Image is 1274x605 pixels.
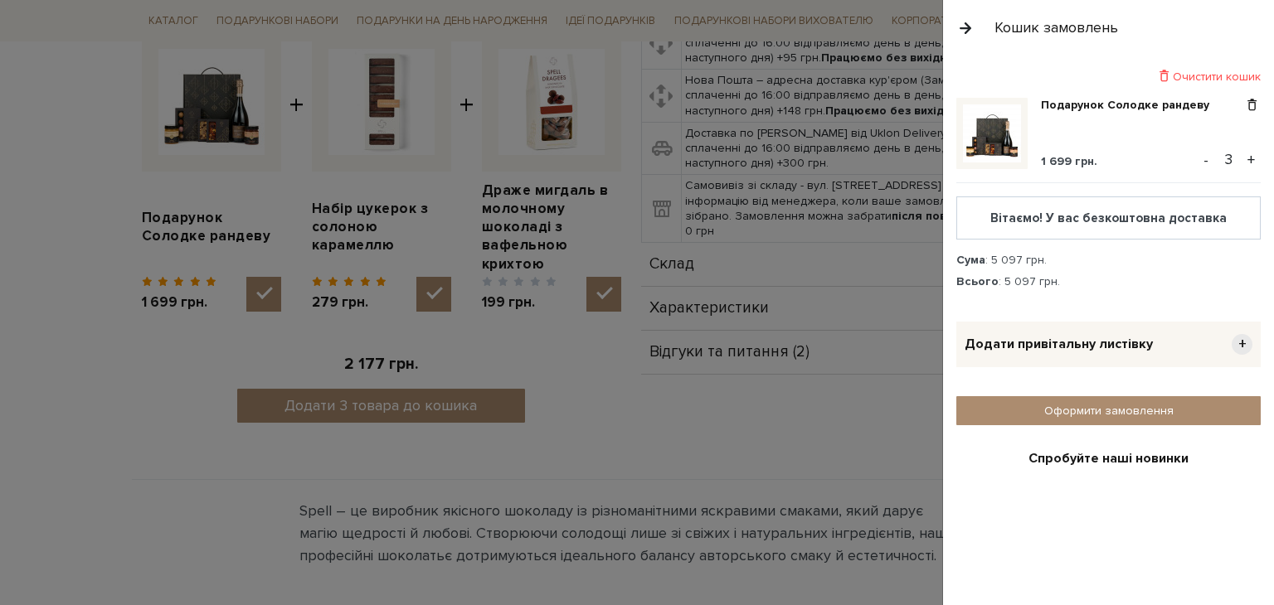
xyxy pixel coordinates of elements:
div: Спробуйте наші новинки [966,450,1251,467]
div: Очистити кошик [956,69,1261,85]
div: : 5 097 грн. [956,274,1261,289]
strong: Сума [956,253,985,267]
div: Кошик замовлень [994,18,1118,37]
a: Оформити замовлення [956,396,1261,425]
span: 1 699 грн. [1041,154,1097,168]
div: : 5 097 грн. [956,253,1261,268]
div: Вітаємо! У вас безкоштовна доставка [970,211,1247,225]
span: Додати привітальну листівку [965,336,1153,353]
span: + [1232,334,1252,355]
img: Подарунок Солодке рандеву [963,104,1021,162]
a: Подарунок Солодке рандеву [1041,98,1222,113]
button: + [1242,148,1261,172]
strong: Всього [956,274,999,288]
button: - [1198,148,1214,172]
